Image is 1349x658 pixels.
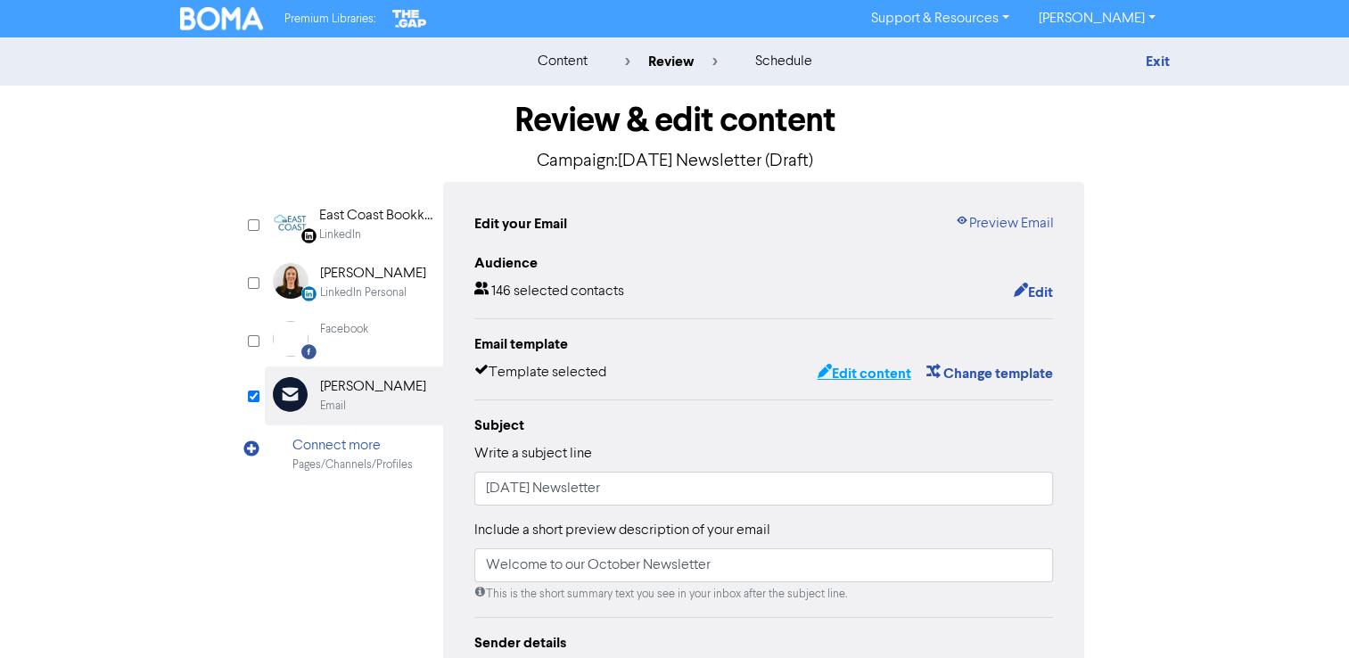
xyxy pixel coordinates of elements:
div: Sender details [474,632,1054,654]
img: Facebook [273,321,308,357]
a: Preview Email [954,213,1053,234]
img: Linkedin [273,205,308,241]
div: Email template [474,333,1054,355]
div: [PERSON_NAME] [320,376,426,398]
a: Exit [1145,53,1169,70]
iframe: Chat Widget [1260,572,1349,658]
div: Connect morePages/Channels/Profiles [265,425,443,483]
div: 146 selected contacts [474,281,624,304]
div: Facebook [320,321,368,338]
button: Edit content [816,362,911,385]
div: LinkedinPersonal [PERSON_NAME]LinkedIn Personal [265,253,443,311]
div: Pages/Channels/Profiles [292,456,413,473]
div: Subject [474,415,1054,436]
div: East Coast Bookkeeping and Business Solutions [319,205,433,226]
div: LinkedIn Personal [320,284,407,301]
p: Campaign: [DATE] Newsletter (Draft) [265,148,1085,175]
div: schedule [754,51,811,72]
div: This is the short summary text you see in your inbox after the subject line. [474,586,1054,603]
div: LinkedIn [319,226,361,243]
label: Include a short preview description of your email [474,520,770,541]
a: Support & Resources [857,4,1024,33]
div: Facebook Facebook [265,311,443,366]
img: The Gap [390,7,429,30]
span: Premium Libraries: [284,13,375,25]
div: [PERSON_NAME]Email [265,366,443,424]
img: BOMA Logo [180,7,264,30]
div: content [537,51,587,72]
div: Edit your Email [474,213,567,234]
div: Connect more [292,435,413,456]
a: [PERSON_NAME] [1024,4,1169,33]
div: review [624,51,717,72]
div: Audience [474,252,1054,274]
div: Linkedin East Coast Bookkeeping and Business SolutionsLinkedIn [265,195,443,253]
div: [PERSON_NAME] [320,263,426,284]
img: LinkedinPersonal [273,263,308,299]
div: Email [320,398,346,415]
button: Edit [1012,281,1053,304]
h1: Review & edit content [265,100,1085,141]
button: Change template [925,362,1053,385]
div: Template selected [474,362,606,385]
label: Write a subject line [474,443,592,465]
